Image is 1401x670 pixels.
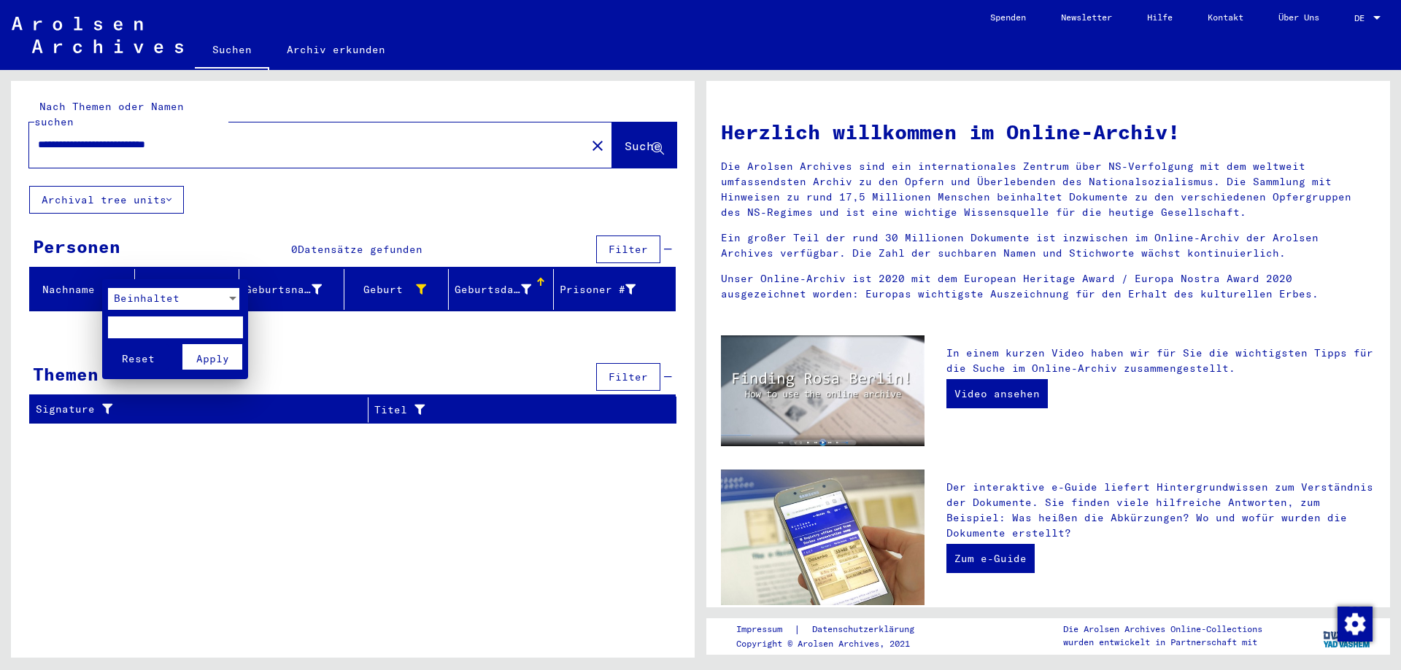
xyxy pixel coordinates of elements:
span: Beinhaltet [114,292,180,305]
button: Apply [182,344,242,370]
span: Reset [121,352,154,365]
img: Zustimmung ändern [1338,607,1373,642]
span: Apply [196,352,228,365]
button: Reset [108,344,169,370]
